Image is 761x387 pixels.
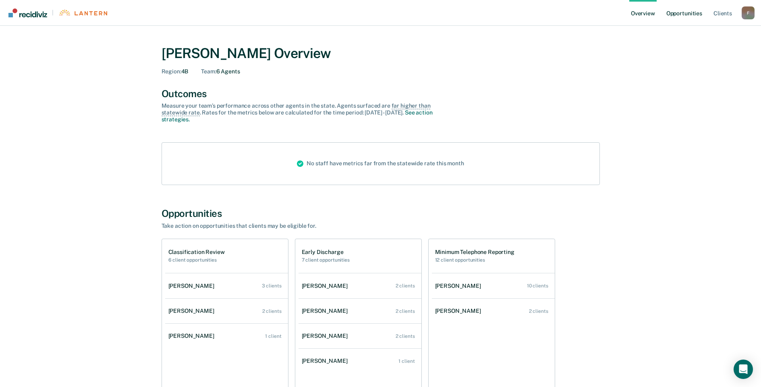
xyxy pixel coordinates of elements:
[302,358,351,364] div: [PERSON_NAME]
[162,45,600,62] div: [PERSON_NAME] Overview
[162,68,189,75] div: 4B
[299,275,421,298] a: [PERSON_NAME] 2 clients
[162,102,444,123] div: Measure your team’s performance across other agent s in the state. Agent s surfaced are . Rates f...
[265,333,281,339] div: 1 client
[201,68,216,75] span: Team :
[168,283,218,289] div: [PERSON_NAME]
[168,257,225,263] h2: 6 client opportunities
[302,333,351,339] div: [PERSON_NAME]
[165,300,288,322] a: [PERSON_NAME] 2 clients
[201,68,240,75] div: 6 Agents
[742,6,755,19] div: F
[435,308,484,314] div: [PERSON_NAME]
[302,283,351,289] div: [PERSON_NAME]
[302,249,350,256] h1: Early Discharge
[302,257,350,263] h2: 7 client opportunities
[162,109,433,123] a: See action strategies.
[299,350,421,372] a: [PERSON_NAME] 1 client
[432,275,555,298] a: [PERSON_NAME] 10 clients
[432,300,555,322] a: [PERSON_NAME] 2 clients
[396,333,415,339] div: 2 clients
[435,249,514,256] h1: Minimum Telephone Reporting
[162,102,431,116] span: far higher than statewide rate
[162,68,181,75] span: Region :
[742,6,755,19] button: Profile dropdown button
[435,257,514,263] h2: 12 client opportunities
[302,308,351,314] div: [PERSON_NAME]
[168,249,225,256] h1: Classification Review
[299,325,421,347] a: [PERSON_NAME] 2 clients
[396,308,415,314] div: 2 clients
[165,275,288,298] a: [PERSON_NAME] 3 clients
[58,10,107,16] img: Lantern
[168,308,218,314] div: [PERSON_NAME]
[396,283,415,289] div: 2 clients
[262,308,282,314] div: 2 clients
[734,360,753,379] div: Open Intercom Messenger
[435,283,484,289] div: [PERSON_NAME]
[47,9,58,16] span: |
[165,325,288,347] a: [PERSON_NAME] 1 client
[290,143,471,185] div: No staff have metrics far from the statewide rate this month
[168,333,218,339] div: [PERSON_NAME]
[262,283,282,289] div: 3 clients
[299,300,421,322] a: [PERSON_NAME] 2 clients
[8,8,47,17] img: Recidiviz
[162,208,600,219] div: Opportunities
[162,223,444,229] div: Take action on opportunities that clients may be eligible for.
[527,283,548,289] div: 10 clients
[162,88,600,100] div: Outcomes
[529,308,548,314] div: 2 clients
[398,358,415,364] div: 1 client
